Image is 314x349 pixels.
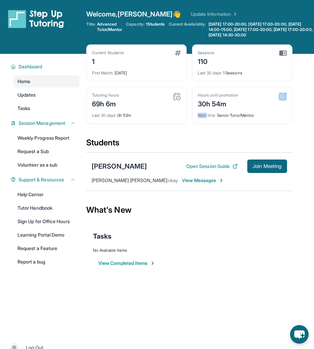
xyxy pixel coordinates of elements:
[175,50,181,56] img: card
[182,177,224,184] span: View Messages
[168,177,178,183] span: okay
[13,75,80,88] a: Home
[198,50,215,56] div: Sessions
[92,66,181,76] div: [DATE]
[247,160,287,173] button: Join Meeting
[198,56,215,66] div: 110
[92,93,119,98] div: Tutoring hours
[86,137,292,152] div: Students
[92,177,168,183] span: [PERSON_NAME] [PERSON_NAME] :
[18,78,30,85] span: Home
[92,162,147,171] div: [PERSON_NAME]
[93,248,286,253] div: No Available Items
[16,63,75,70] button: Dashboard
[191,11,238,18] a: Update Information
[198,93,238,98] div: Hours until promotion
[92,56,124,66] div: 1
[92,70,114,75] span: First Match :
[13,256,80,268] a: Report a bug
[253,164,282,168] span: Join Meeting
[86,22,96,32] span: Title:
[86,9,181,19] span: Welcome, [PERSON_NAME] 👋
[279,50,287,56] img: card
[13,242,80,254] a: Request a Feature
[19,63,42,70] span: Dashboard
[290,325,309,344] button: chat-button
[93,232,112,241] span: Tasks
[13,215,80,228] a: Sign Up for Office Hours
[198,66,287,76] div: 1 Sessions
[173,93,181,101] img: card
[186,163,238,170] button: Open Session Guide
[169,22,206,38] span: Current Availability:
[19,120,65,127] span: Session Management
[19,176,64,183] span: Support & Resources
[13,145,80,158] a: Request a Sub
[16,120,75,127] button: Session Management
[18,92,36,98] span: Updates
[13,159,80,171] a: Volunteer as a sub
[16,176,75,183] button: Support & Resources
[92,50,124,56] div: Current Students
[198,109,287,118] div: Senior Tutor/Mentor
[13,188,80,201] a: Help Center
[198,113,216,118] span: Next title :
[92,109,181,118] div: 0h 53m
[198,98,238,109] div: 30h 54m
[13,89,80,101] a: Updates
[13,229,80,241] a: Learning Portal Demo
[279,93,287,101] img: card
[92,98,119,109] div: 69h 6m
[13,132,80,144] a: Weekly Progress Report
[18,105,30,112] span: Tasks
[209,22,313,38] span: [DATE] 17:00-20:00, [DATE] 17:00-20:00, [DATE] 14:00-15:00, [DATE] 17:00-20:00, [DATE] 17:00-20:0...
[13,202,80,214] a: Tutor Handbook
[207,22,314,38] a: [DATE] 17:00-20:00, [DATE] 17:00-20:00, [DATE] 14:00-15:00, [DATE] 17:00-20:00, [DATE] 17:00-20:0...
[13,102,80,114] a: Tasks
[231,11,238,18] img: Chevron Right
[126,22,145,27] span: Capacity:
[97,22,122,32] span: Advanced Tutor/Mentor
[86,195,292,225] div: What's New
[8,9,64,28] img: logo
[219,178,224,183] img: Chevron-Right
[146,22,165,27] span: 1 Students
[92,113,116,118] span: Last 30 days :
[198,70,222,75] span: Last 30 days :
[98,260,155,267] button: View Completed Items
